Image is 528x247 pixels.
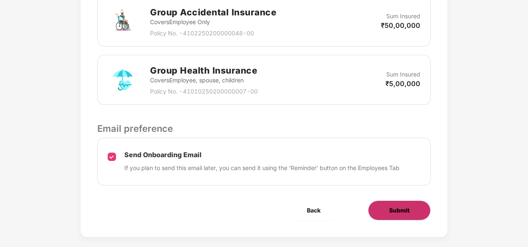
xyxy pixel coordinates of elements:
[108,7,138,37] img: svg+xml;base64,PHN2ZyB4bWxucz0iaHR0cDovL3d3dy53My5vcmcvMjAwMC9zdmciIHdpZHRoPSI3MiIgaGVpZ2h0PSI3Mi...
[124,151,400,159] p: Send Onboarding Email
[385,79,420,88] p: ₹5,00,000
[97,121,431,136] p: Email preference
[389,206,410,215] span: Submit
[150,87,258,96] p: Policy No. - 41010250200000007-00
[150,64,258,77] h2: Group Health Insurance
[108,65,138,95] img: svg+xml;base64,PHN2ZyB4bWxucz0iaHR0cDovL3d3dy53My5vcmcvMjAwMC9zdmciIHdpZHRoPSI3MiIgaGVpZ2h0PSI3Mi...
[307,206,321,215] span: Back
[150,76,258,85] p: Covers Employee, spouse, children
[381,21,420,30] p: ₹50,00,000
[150,17,276,27] p: Covers Employee Only
[150,29,276,38] p: Policy No. - 4102250200000048-00
[386,12,420,21] p: Sum Insured
[286,200,341,220] button: Back
[386,70,420,79] p: Sum Insured
[124,163,400,173] p: If you plan to send this email later, you can send it using the ‘Reminder’ button on the Employee...
[368,200,431,220] button: Submit
[150,5,276,19] h2: Group Accidental Insurance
